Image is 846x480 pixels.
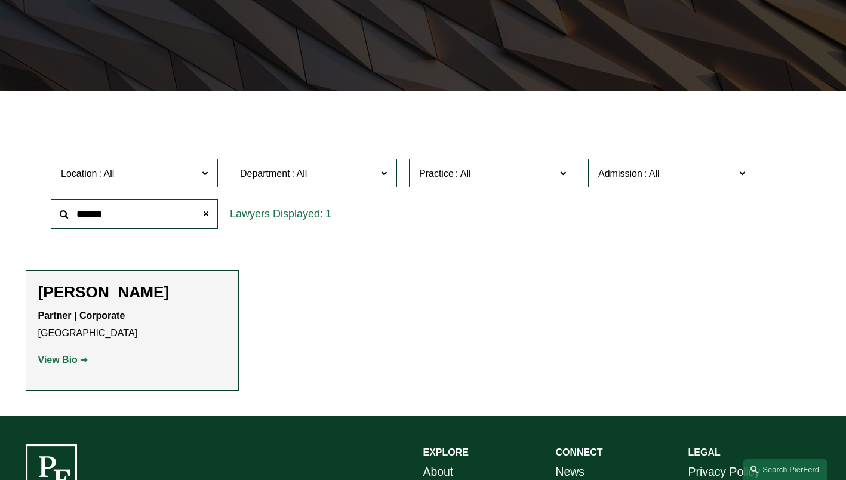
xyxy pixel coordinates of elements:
[38,307,226,342] p: [GEOGRAPHIC_DATA]
[743,459,827,480] a: Search this site
[423,447,469,457] strong: EXPLORE
[419,168,454,179] span: Practice
[38,355,88,365] a: View Bio
[688,447,721,457] strong: LEGAL
[240,168,290,179] span: Department
[38,310,125,321] strong: Partner | Corporate
[38,355,78,365] strong: View Bio
[61,168,97,179] span: Location
[556,447,603,457] strong: CONNECT
[325,208,331,220] span: 1
[598,168,642,179] span: Admission
[38,283,226,302] h2: [PERSON_NAME]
